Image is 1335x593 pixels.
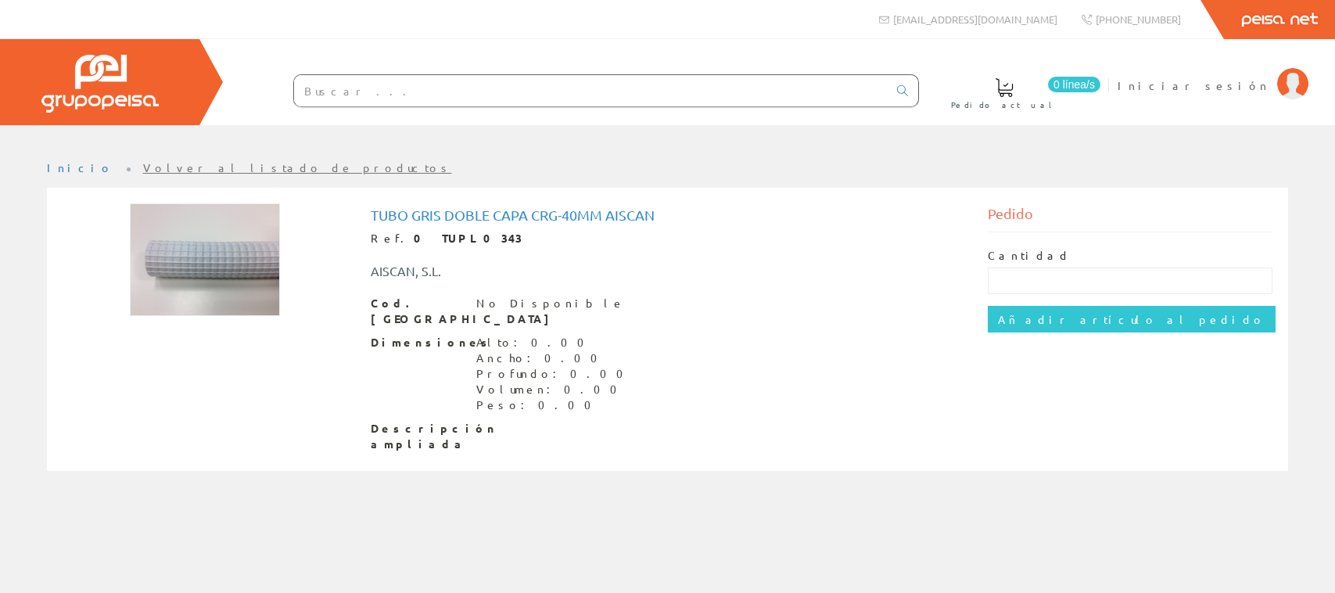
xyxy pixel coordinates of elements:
[371,296,465,327] span: Cod. [GEOGRAPHIC_DATA]
[143,160,452,174] a: Volver al listado de productos
[1118,65,1308,80] a: Iniciar sesión
[1118,77,1269,93] span: Iniciar sesión
[476,296,625,311] div: No Disponible
[476,350,633,366] div: Ancho: 0.00
[476,366,633,382] div: Profundo: 0.00
[41,55,159,113] img: Grupo Peisa
[951,97,1057,113] span: Pedido actual
[371,207,964,223] h1: Tubo Gris Doble Capa CRG-40mm Aiscan
[47,160,113,174] a: Inicio
[371,231,964,246] div: Ref.
[476,397,633,413] div: Peso: 0.00
[294,75,888,106] input: Buscar ...
[414,231,522,245] strong: 0 TUPL0343
[371,421,465,452] span: Descripción ampliada
[988,248,1071,264] label: Cantidad
[893,13,1057,26] span: [EMAIL_ADDRESS][DOMAIN_NAME]
[476,335,633,350] div: Alto: 0.00
[988,306,1276,332] input: Añadir artículo al pedido
[1048,77,1100,92] span: 0 línea/s
[371,335,465,350] span: Dimensiones
[359,262,719,280] div: AISCAN, S.L.
[988,203,1272,232] div: Pedido
[130,203,280,316] img: Foto artículo Tubo Gris Doble Capa CRG-40mm Aiscan (192x144)
[1096,13,1181,26] span: [PHONE_NUMBER]
[476,382,633,397] div: Volumen: 0.00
